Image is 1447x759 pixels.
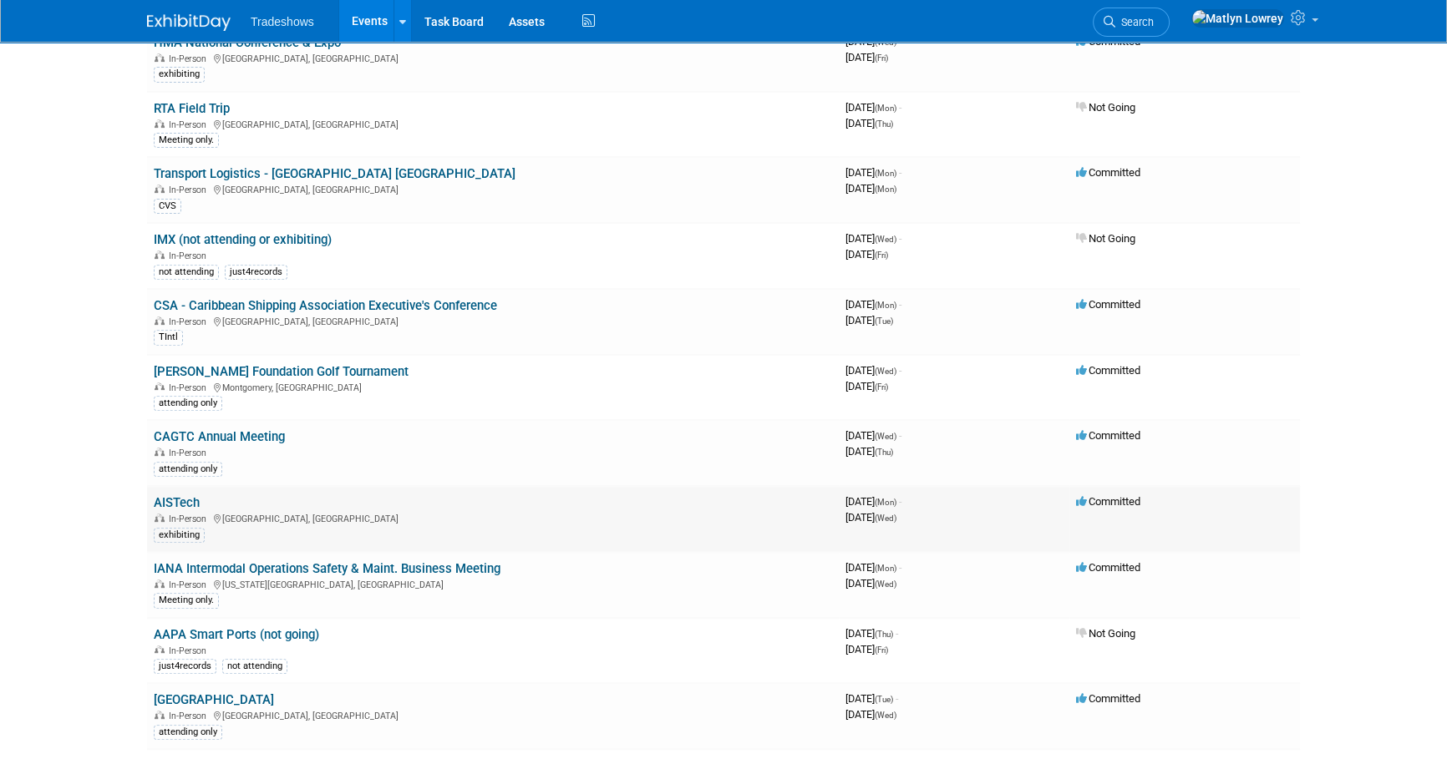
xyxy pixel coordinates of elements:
[1076,298,1140,311] span: Committed
[155,448,165,456] img: In-Person Event
[899,495,901,508] span: -
[899,429,901,442] span: -
[154,232,332,247] a: IMX (not attending or exhibiting)
[1191,9,1284,28] img: Matlyn Lowrey
[154,133,219,148] div: Meeting only.
[169,711,211,721] span: In-Person
[169,448,211,458] span: In-Person
[155,382,165,391] img: In-Person Event
[875,630,893,639] span: (Thu)
[845,298,901,311] span: [DATE]
[154,627,319,642] a: AAPA Smart Ports (not going)
[875,564,896,573] span: (Mon)
[875,367,896,376] span: (Wed)
[845,495,901,508] span: [DATE]
[1076,561,1140,574] span: Committed
[875,711,896,720] span: (Wed)
[155,514,165,522] img: In-Person Event
[845,511,896,524] span: [DATE]
[154,593,219,608] div: Meeting only.
[845,577,896,589] span: [DATE]
[154,659,216,674] div: just4records
[169,514,211,524] span: In-Person
[1076,364,1140,377] span: Committed
[1093,8,1170,37] a: Search
[1076,495,1140,508] span: Committed
[154,708,832,721] div: [GEOGRAPHIC_DATA], [GEOGRAPHIC_DATA]
[875,301,896,310] span: (Mon)
[251,15,314,28] span: Tradeshows
[845,101,901,114] span: [DATE]
[154,166,515,181] a: Transport Logistics - [GEOGRAPHIC_DATA] [GEOGRAPHIC_DATA]
[154,101,230,116] a: RTA Field Trip
[899,561,901,574] span: -
[154,35,341,50] a: HMA National Conference & Expo
[875,316,893,326] span: (Tue)
[154,462,222,477] div: attending only
[875,53,888,63] span: (Fri)
[899,364,901,377] span: -
[875,104,896,113] span: (Mon)
[875,579,896,589] span: (Wed)
[899,298,901,311] span: -
[875,448,893,457] span: (Thu)
[1076,627,1135,640] span: Not Going
[169,645,211,656] span: In-Person
[155,316,165,325] img: In-Person Event
[1076,101,1135,114] span: Not Going
[875,119,893,129] span: (Thu)
[154,265,219,280] div: not attending
[154,117,832,130] div: [GEOGRAPHIC_DATA], [GEOGRAPHIC_DATA]
[154,330,183,345] div: TIntl
[1076,429,1140,442] span: Committed
[154,528,205,543] div: exhibiting
[845,117,893,129] span: [DATE]
[155,645,165,654] img: In-Person Event
[896,692,898,705] span: -
[845,429,901,442] span: [DATE]
[154,396,222,411] div: attending only
[875,645,888,655] span: (Fri)
[155,250,165,259] img: In-Person Event
[845,445,893,458] span: [DATE]
[845,643,888,655] span: [DATE]
[154,67,205,82] div: exhibiting
[169,53,211,64] span: In-Person
[845,627,898,640] span: [DATE]
[154,725,222,740] div: attending only
[154,429,285,444] a: CAGTC Annual Meeting
[169,579,211,590] span: In-Person
[154,577,832,590] div: [US_STATE][GEOGRAPHIC_DATA], [GEOGRAPHIC_DATA]
[899,101,901,114] span: -
[169,382,211,393] span: In-Person
[154,692,274,707] a: [GEOGRAPHIC_DATA]
[154,298,497,313] a: CSA - Caribbean Shipping Association Executive's Conference
[899,166,901,179] span: -
[155,711,165,719] img: In-Person Event
[154,511,832,524] div: [GEOGRAPHIC_DATA], [GEOGRAPHIC_DATA]
[154,314,832,327] div: [GEOGRAPHIC_DATA], [GEOGRAPHIC_DATA]
[875,250,888,260] span: (Fri)
[845,380,888,392] span: [DATE]
[845,692,898,705] span: [DATE]
[845,248,888,261] span: [DATE]
[154,364,409,379] a: [PERSON_NAME] Foundation Golf Tournament
[845,364,901,377] span: [DATE]
[845,708,896,721] span: [DATE]
[154,182,832,195] div: [GEOGRAPHIC_DATA], [GEOGRAPHIC_DATA]
[225,265,287,280] div: just4records
[875,498,896,507] span: (Mon)
[169,316,211,327] span: In-Person
[845,166,901,179] span: [DATE]
[1076,692,1140,705] span: Committed
[875,514,896,523] span: (Wed)
[845,314,893,326] span: [DATE]
[1115,16,1154,28] span: Search
[1076,232,1135,245] span: Not Going
[155,53,165,62] img: In-Person Event
[845,561,901,574] span: [DATE]
[155,119,165,128] img: In-Person Event
[1076,166,1140,179] span: Committed
[154,380,832,393] div: Montgomery, [GEOGRAPHIC_DATA]
[875,695,893,704] span: (Tue)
